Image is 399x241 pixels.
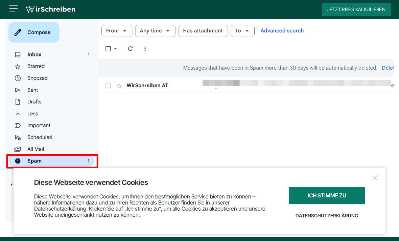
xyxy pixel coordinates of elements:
div: Ich stimme zu [289,187,365,204]
div: Diese Webseite verwendet Cookies [34,178,365,187]
img: logo wirschreiben [26,4,75,15]
img: Menu open [8,3,19,14]
button: Jetzt Preis kalkulieren [322,3,391,16]
a: Datenschutzerklärung [289,208,365,224]
div: Diese Webseite verwendet Cookies, um Ihnen den bestmöglichen Service bieten zu können – nähere In... [34,187,272,224]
